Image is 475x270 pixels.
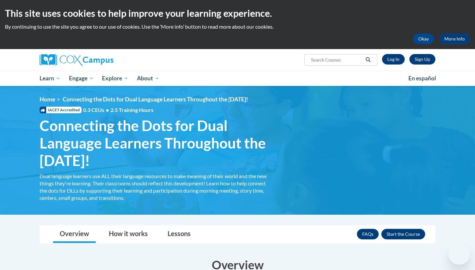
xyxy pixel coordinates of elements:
[439,34,470,44] a: More Info
[69,74,94,82] span: Engage
[40,117,267,169] span: Connecting the Dots for Dual Language Learners Throughout the [DATE]!
[5,7,470,20] h2: This site uses cookies to help improve your learning experience.
[449,244,470,265] iframe: Button to launch messaging window
[310,56,363,64] input: Search Courses
[40,54,113,66] img: Cox Campus
[53,226,96,243] a: Overview
[357,229,379,239] a: FAQs
[102,226,154,243] a: How it works
[381,229,425,239] button: Enroll
[40,96,55,103] a: Home
[65,71,98,86] a: Engage
[413,34,434,44] button: Okay
[111,107,153,113] span: 2.5 Training Hours
[30,71,445,86] div: Main menu
[409,54,435,65] a: Register
[5,23,470,30] p: By continuing to use the site you agree to our use of cookies. Use the ‘More info’ button to read...
[404,71,440,85] a: En español
[40,74,60,82] span: Learn
[40,54,165,66] a: Cox Campus
[408,75,436,82] span: En español
[382,54,405,65] a: Log In
[133,71,164,86] a: About
[106,107,109,113] span: •
[40,173,267,202] div: Dual language learners use ALL their language resources to make meaning of their world and the ne...
[35,71,65,86] a: Learn
[40,107,81,113] span: IACET Accredited
[161,226,197,243] a: Lessons
[363,56,373,64] button: Search
[102,74,128,82] span: Explore
[83,106,153,114] span: 0.3 CEUs
[98,71,133,86] a: Explore
[63,96,248,103] span: Connecting the Dots for Dual Language Learners Throughout the [DATE]!
[137,74,159,82] span: About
